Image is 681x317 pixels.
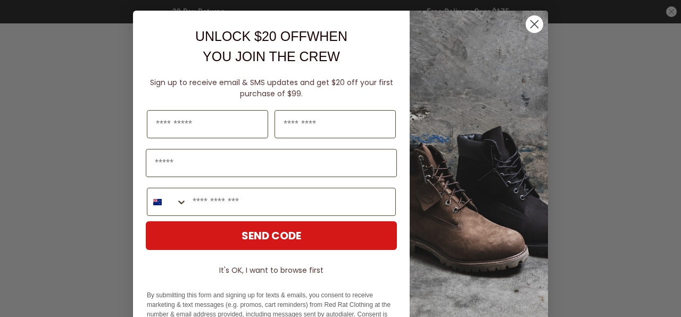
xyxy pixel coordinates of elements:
span: WHEN [307,29,347,44]
button: SEND CODE [146,221,397,250]
input: First Name [147,110,268,138]
img: New Zealand [153,198,162,206]
span: Sign up to receive email & SMS updates and get $20 off your first purchase of $99. [150,77,393,99]
button: Search Countries [147,188,187,215]
button: It's OK, I want to browse first [146,261,397,280]
span: UNLOCK $20 OFF [195,29,307,44]
input: Email [146,149,397,177]
span: YOU JOIN THE CREW [203,49,340,64]
button: Close dialog [525,15,544,34]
